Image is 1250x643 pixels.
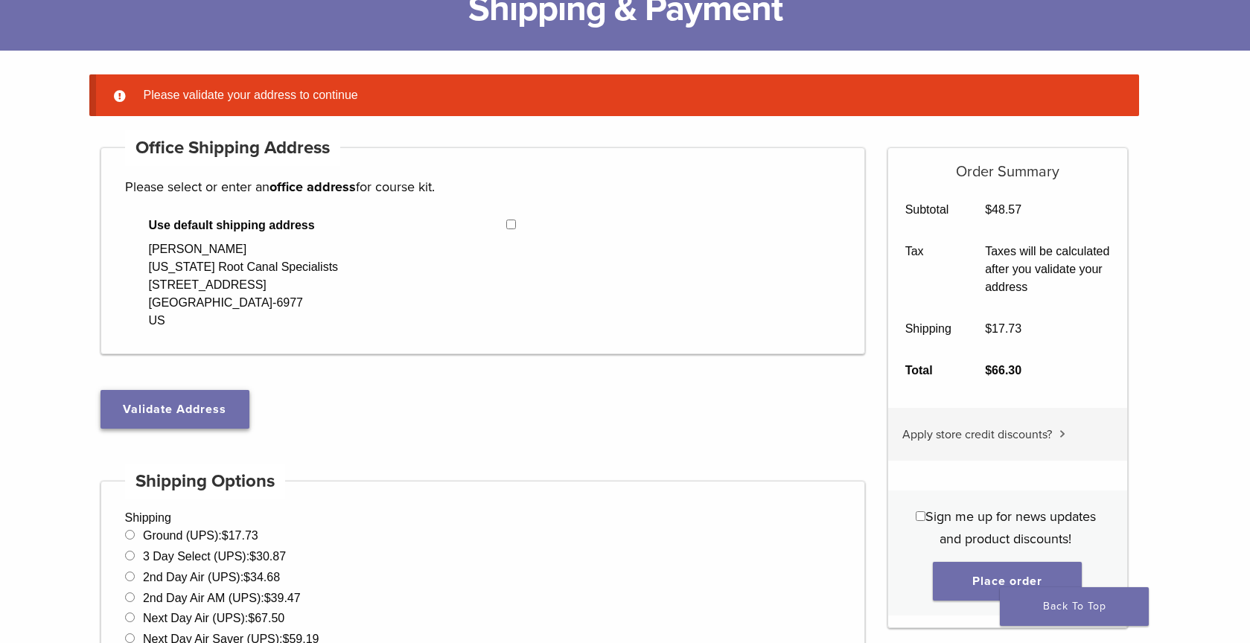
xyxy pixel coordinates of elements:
[985,322,1021,335] bdi: 17.73
[264,592,271,604] span: $
[248,612,255,624] span: $
[143,550,286,563] label: 3 Day Select (UPS):
[985,203,1021,216] bdi: 48.57
[248,612,284,624] bdi: 67.50
[985,364,1021,377] bdi: 66.30
[243,571,250,583] span: $
[902,427,1052,442] span: Apply store credit discounts?
[125,176,841,198] p: Please select or enter an for course kit.
[1059,430,1065,438] img: caret.svg
[149,217,507,234] span: Use default shipping address
[888,308,969,350] th: Shipping
[985,203,992,216] span: $
[243,571,280,583] bdi: 34.68
[143,592,301,604] label: 2nd Day Air AM (UPS):
[888,350,969,391] th: Total
[101,390,249,429] button: Validate Address
[925,508,1096,547] span: Sign me up for news updates and product discounts!
[1000,587,1149,626] a: Back To Top
[888,148,1127,181] h5: Order Summary
[222,529,229,542] span: $
[222,529,258,542] bdi: 17.73
[264,592,301,604] bdi: 39.47
[888,189,969,231] th: Subtotal
[249,550,286,563] bdi: 30.87
[138,86,1115,104] li: Please validate your address to continue
[985,322,992,335] span: $
[249,550,256,563] span: $
[933,562,1082,601] button: Place order
[125,130,341,166] h4: Office Shipping Address
[888,231,969,308] th: Tax
[125,464,286,499] h4: Shipping Options
[143,529,258,542] label: Ground (UPS):
[916,511,925,521] input: Sign me up for news updates and product discounts!
[143,571,280,583] label: 2nd Day Air (UPS):
[969,231,1127,308] td: Taxes will be calculated after you validate your address
[270,179,356,195] strong: office address
[149,240,339,330] div: [PERSON_NAME] [US_STATE] Root Canal Specialists [STREET_ADDRESS] [GEOGRAPHIC_DATA]-6977 US
[985,364,992,377] span: $
[143,612,284,624] label: Next Day Air (UPS):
